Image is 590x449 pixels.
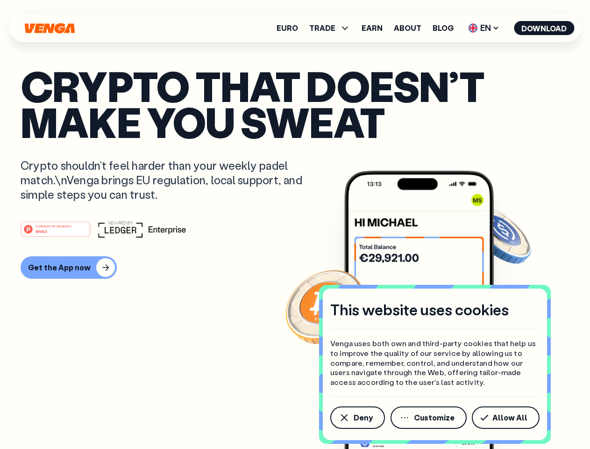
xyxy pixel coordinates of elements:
img: flag-uk [468,23,477,33]
a: Blog [433,24,454,32]
p: Venga uses both own and third-party cookies that help us to improve the quality of our service by... [330,339,540,387]
span: Customize [414,414,455,421]
img: USDC coin [466,201,533,268]
a: #1 PRODUCT OF THE MONTHWeb3 [21,227,91,239]
button: Download [514,21,574,35]
a: Get the App now [21,256,569,279]
span: Deny [354,414,373,421]
p: Crypto that doesn’t make you sweat [21,68,569,139]
button: Deny [330,406,385,429]
button: Customize [391,406,467,429]
span: EN [465,21,503,36]
a: Euro [277,24,298,32]
p: Crypto shouldn’t feel harder than your weekly padel match.\nVenga brings EU regulation, local sup... [21,158,316,202]
a: Earn [362,24,383,32]
tspan: #1 PRODUCT OF THE MONTH [36,224,71,227]
tspan: Web3 [36,228,47,233]
img: Bitcoin [284,264,368,348]
svg: Home [23,23,76,34]
button: Get the App now [21,256,117,279]
span: TRADE [309,24,335,32]
a: About [394,24,421,32]
button: Allow All [472,406,540,429]
span: TRADE [309,22,350,34]
div: Get the App now [28,263,91,272]
h4: This website uses cookies [330,300,509,319]
span: Allow All [492,414,527,421]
